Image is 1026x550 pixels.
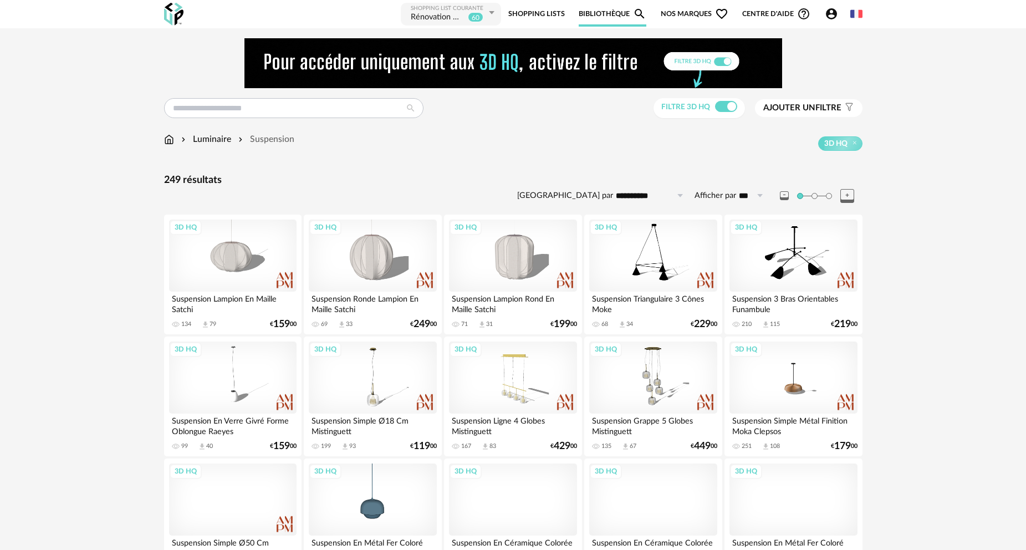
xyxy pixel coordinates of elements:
a: BibliothèqueMagnify icon [579,2,646,27]
span: Centre d'aideHelp Circle Outline icon [742,7,810,21]
img: svg+xml;base64,PHN2ZyB3aWR0aD0iMTYiIGhlaWdodD0iMTciIHZpZXdCb3g9IjAgMCAxNiAxNyIgZmlsbD0ibm9uZSIgeG... [164,133,174,146]
sup: 60 [468,12,483,22]
img: OXP [164,3,183,26]
span: Ajouter un [763,104,815,112]
div: Shopping List courante [411,5,486,12]
img: fr [850,8,862,20]
button: Ajouter unfiltre Filter icon [755,99,862,117]
span: Account Circle icon [825,7,843,21]
span: Filter icon [841,103,854,114]
span: Account Circle icon [825,7,838,21]
img: NEW%20NEW%20HQ%20NEW_V1.gif [244,38,782,88]
span: Heart Outline icon [715,7,728,21]
img: svg+xml;base64,PHN2ZyB3aWR0aD0iMTYiIGhlaWdodD0iMTYiIHZpZXdCb3g9IjAgMCAxNiAxNiIgZmlsbD0ibm9uZSIgeG... [179,133,188,146]
span: Nos marques [661,2,728,27]
span: Filtre 3D HQ [661,103,710,111]
span: Magnify icon [633,7,646,21]
span: Help Circle Outline icon [797,7,810,21]
span: filtre [763,103,841,114]
span: 3D HQ [824,139,848,149]
div: Luminaire [179,133,231,146]
a: Shopping Lists [508,2,565,27]
div: Rénovation maison MURAT [411,12,466,23]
